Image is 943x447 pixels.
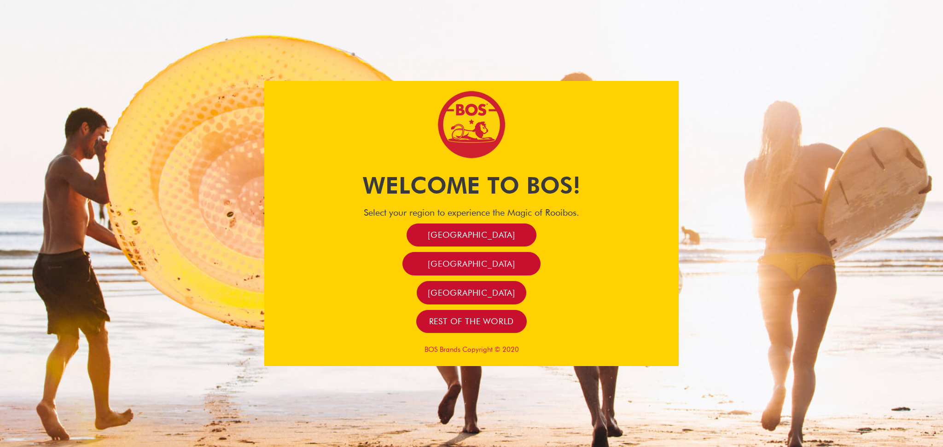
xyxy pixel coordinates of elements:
[402,252,541,275] a: [GEOGRAPHIC_DATA]
[264,207,679,218] h4: Select your region to experience the Magic of Rooibos.
[407,223,536,247] a: [GEOGRAPHIC_DATA]
[428,287,515,298] span: [GEOGRAPHIC_DATA]
[428,258,515,269] span: [GEOGRAPHIC_DATA]
[428,229,515,240] span: [GEOGRAPHIC_DATA]
[417,281,526,304] a: [GEOGRAPHIC_DATA]
[437,90,506,159] img: Bos Brands
[264,169,679,201] h1: Welcome to BOS!
[264,345,679,354] p: BOS Brands Copyright © 2020
[429,316,514,327] span: Rest of the world
[416,310,527,333] a: Rest of the world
